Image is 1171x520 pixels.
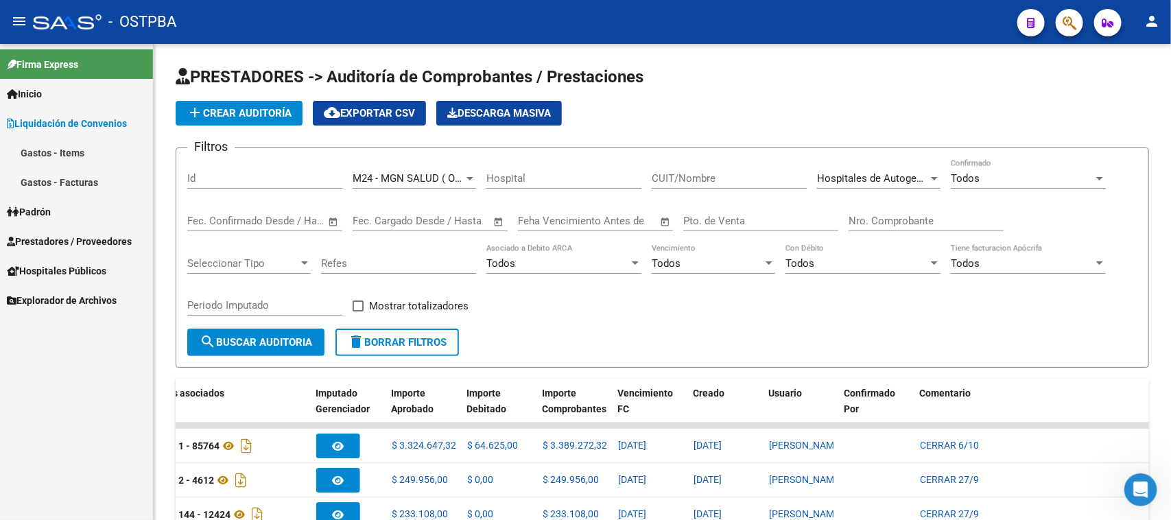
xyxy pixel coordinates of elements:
mat-icon: cloud_download [324,104,340,121]
span: $ 0,00 [467,474,493,485]
input: Fecha fin [421,215,487,227]
span: Todos [951,257,980,270]
span: $ 0,00 [467,508,493,519]
span: Hospitales de Autogestión [817,172,940,185]
span: [PERSON_NAME] [769,508,842,519]
mat-icon: delete [348,333,364,350]
span: Borrar Filtros [348,336,447,348]
span: PRESTADORES -> Auditoría de Comprobantes / Prestaciones [176,67,643,86]
mat-icon: add [187,104,203,121]
datatable-header-cell: Vencimiento FC [613,379,688,439]
span: Inicio [7,86,42,102]
span: [DATE] [618,474,646,485]
span: [DATE] [618,508,646,519]
span: [DATE] [694,440,722,451]
span: Prestadores / Proveedores [7,234,132,249]
span: [PERSON_NAME] [769,440,842,451]
span: Importe Comprobantes [543,388,607,414]
i: Descargar documento [232,469,250,491]
span: [DATE] [694,508,722,519]
span: Seleccionar Tipo [187,257,298,270]
span: - OSTPBA [108,7,176,37]
span: Exportar CSV [324,107,415,119]
span: Imputado Gerenciador [316,388,370,414]
span: Importe Debitado [467,388,507,414]
span: Firma Express [7,57,78,72]
span: Crear Auditoría [187,107,292,119]
span: Liquidación de Convenios [7,116,127,131]
span: Hospitales Públicos [7,263,106,279]
span: Padrón [7,204,51,220]
mat-icon: menu [11,13,27,29]
i: Descargar documento [237,435,255,457]
span: $ 3.389.272,32 [543,440,607,451]
mat-icon: person [1144,13,1160,29]
span: Creado [694,388,725,399]
span: $ 233.108,00 [392,508,448,519]
button: Buscar Auditoria [187,329,324,356]
input: Fecha inicio [353,215,408,227]
span: $ 3.324.647,32 [392,440,456,451]
datatable-header-cell: Importe Aprobado [386,379,462,439]
datatable-header-cell: Creado [688,379,764,439]
h3: Filtros [187,137,235,156]
app-download-masive: Descarga masiva de comprobantes (adjuntos) [436,101,562,126]
span: Importe Aprobado [392,388,434,414]
span: Todos [486,257,515,270]
datatable-header-cell: Importe Debitado [462,379,537,439]
span: Descarga Masiva [447,107,551,119]
button: Descarga Masiva [436,101,562,126]
span: $ 64.625,00 [467,440,518,451]
span: [PERSON_NAME] [769,474,842,485]
span: Buscar Auditoria [200,336,312,348]
datatable-header-cell: Confirmado Por [839,379,914,439]
mat-icon: search [200,333,216,350]
span: Vencimiento FC [618,388,674,414]
datatable-header-cell: Importe Comprobantes [537,379,613,439]
input: Fecha fin [255,215,322,227]
span: Todos [785,257,814,270]
button: Open calendar [326,214,342,230]
iframe: Intercom live chat [1124,473,1157,506]
span: CERRAR 27/9 [920,508,979,519]
span: Explorador de Archivos [7,293,117,308]
input: Fecha inicio [187,215,243,227]
datatable-header-cell: Usuario [764,379,839,439]
datatable-header-cell: Comentario [914,379,1155,439]
span: Todos [951,172,980,185]
span: Confirmado Por [844,388,896,414]
span: [DATE] [694,474,722,485]
button: Open calendar [658,214,674,230]
strong: Factura C : 144 - 12424 [130,509,230,520]
span: $ 249.956,00 [543,474,599,485]
span: Comentario [920,388,971,399]
span: CERRAR 27/9 [920,474,979,485]
span: Usuario [769,388,803,399]
button: Borrar Filtros [335,329,459,356]
span: $ 233.108,00 [543,508,599,519]
span: CERRAR 6/10 [920,440,979,451]
span: Mostrar totalizadores [369,298,469,314]
span: M24 - MGN SALUD ( ORIGINAL) [353,172,497,185]
span: [DATE] [618,440,646,451]
span: Todos [652,257,681,270]
button: Crear Auditoría [176,101,303,126]
button: Exportar CSV [313,101,426,126]
datatable-header-cell: Comprobantes asociados [108,379,311,439]
datatable-header-cell: Imputado Gerenciador [311,379,386,439]
button: Open calendar [491,214,507,230]
span: $ 249.956,00 [392,474,448,485]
